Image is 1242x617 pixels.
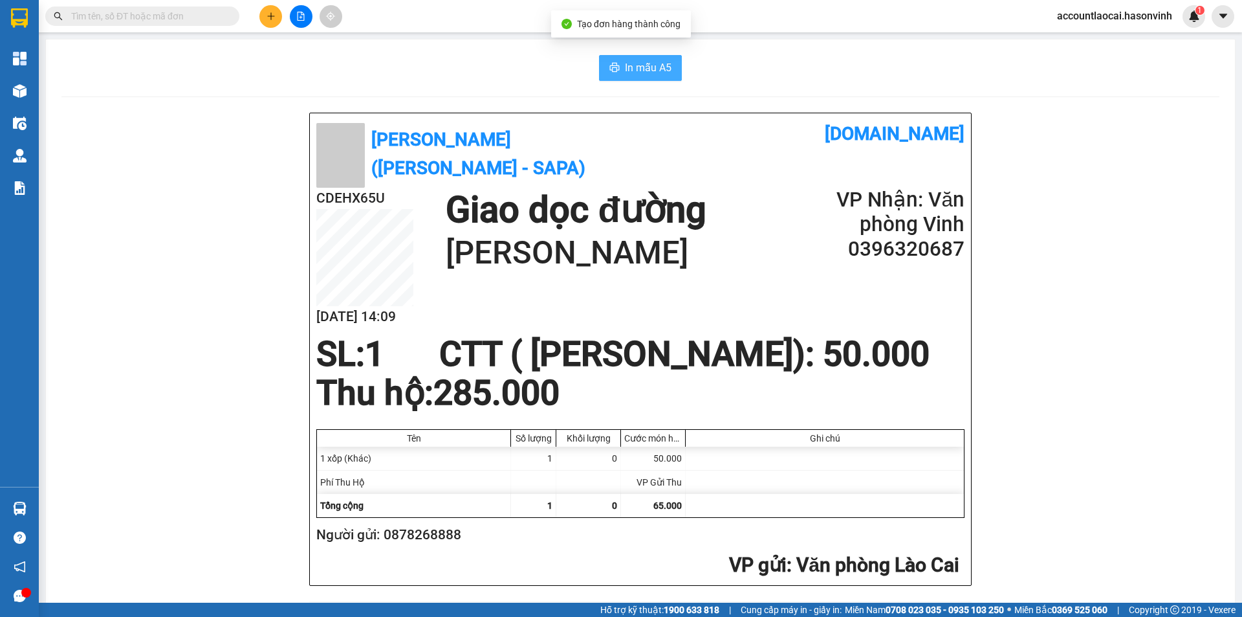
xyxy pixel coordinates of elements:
[11,8,28,28] img: logo-vxr
[14,590,26,602] span: message
[729,554,787,576] span: VP gửi
[809,237,964,262] h2: 0396320687
[316,373,433,413] span: Thu hộ:
[7,93,104,114] h2: 9NHHGFUU
[609,62,620,74] span: printer
[741,603,842,617] span: Cung cấp máy in - giấy in:
[316,334,365,374] span: SL:
[1195,6,1204,15] sup: 1
[316,188,413,209] h2: CDEHX65U
[317,447,511,470] div: 1 xốp (Khác)
[1212,5,1234,28] button: caret-down
[54,12,63,21] span: search
[317,471,511,494] div: Phí Thu Hộ
[13,149,27,163] img: warehouse-icon
[14,561,26,573] span: notification
[511,447,556,470] div: 1
[320,500,364,511] span: Tổng cộng
[621,447,686,470] div: 50.000
[560,433,617,443] div: Khối lượng
[845,603,1004,617] span: Miền Nam
[68,93,312,174] h2: VP Nhận: Văn phòng Vinh
[624,433,682,443] div: Cước món hàng
[561,19,572,29] span: check-circle
[809,188,964,237] h2: VP Nhận: Văn phòng Vinh
[14,532,26,544] span: question-circle
[446,188,706,232] h1: Giao dọc đường
[599,55,682,81] button: printerIn mẫu A5
[371,129,585,179] b: [PERSON_NAME] ([PERSON_NAME] - Sapa)
[173,10,312,32] b: [DOMAIN_NAME]
[825,123,964,144] b: [DOMAIN_NAME]
[577,19,681,29] span: Tạo đơn hàng thành công
[433,373,560,413] span: 285.000
[729,603,731,617] span: |
[316,552,959,579] h2: : Văn phòng Lào Cai
[621,471,686,494] div: VP Gửi Thu
[259,5,282,28] button: plus
[1170,605,1179,614] span: copyright
[1197,6,1202,15] span: 1
[1014,603,1107,617] span: Miền Bắc
[13,117,27,130] img: warehouse-icon
[320,433,507,443] div: Tên
[556,447,621,470] div: 0
[326,12,335,21] span: aim
[1117,603,1119,617] span: |
[514,433,552,443] div: Số lượng
[46,10,203,89] b: [PERSON_NAME] ([PERSON_NAME] - Sapa)
[664,605,719,615] strong: 1900 633 818
[653,500,682,511] span: 65.000
[1217,10,1229,22] span: caret-down
[296,12,305,21] span: file-add
[547,500,552,511] span: 1
[689,433,961,443] div: Ghi chú
[13,502,27,515] img: warehouse-icon
[1188,10,1200,22] img: icon-new-feature
[1052,605,1107,615] strong: 0369 525 060
[316,306,413,328] h2: [DATE] 14:09
[13,181,27,195] img: solution-icon
[267,12,276,21] span: plus
[71,9,224,23] input: Tìm tên, số ĐT hoặc mã đơn
[886,605,1004,615] strong: 0708 023 035 - 0935 103 250
[365,334,384,374] span: 1
[431,335,937,374] div: CTT ( [PERSON_NAME]) : 50.000
[13,52,27,65] img: dashboard-icon
[13,84,27,98] img: warehouse-icon
[1047,8,1182,24] span: accountlaocai.hasonvinh
[612,500,617,511] span: 0
[290,5,312,28] button: file-add
[316,524,959,546] h2: Người gửi: 0878268888
[1007,607,1011,612] span: ⚪️
[625,60,671,76] span: In mẫu A5
[446,232,706,274] h1: [PERSON_NAME]
[600,603,719,617] span: Hỗ trợ kỹ thuật:
[320,5,342,28] button: aim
